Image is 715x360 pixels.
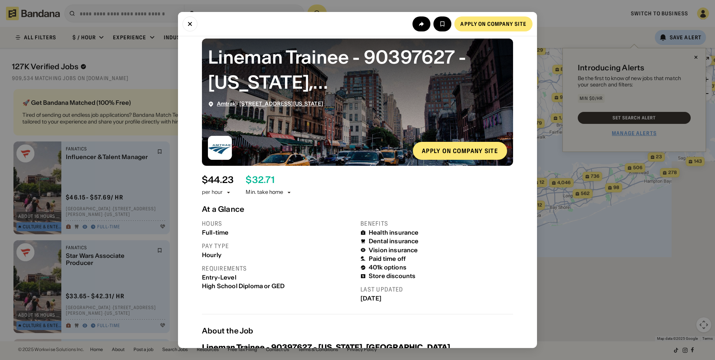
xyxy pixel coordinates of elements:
div: per hour [202,189,223,196]
div: Hourly [202,251,355,259]
div: Apply on company site [422,148,498,154]
img: Amtrak logo [208,136,232,160]
div: Last updated [360,286,513,293]
div: $ 32.71 [246,175,274,186]
span: Amtrak [217,100,236,107]
h3: Lineman Trainee - 90397627 - [US_STATE], [GEOGRAPHIC_DATA] [202,341,450,353]
button: Close [182,16,197,31]
div: High School Diploma or GED [202,283,355,290]
div: Apply on company site [460,21,527,27]
div: Lineman Trainee - 90397627 - New York, NY [208,45,507,95]
div: Store discounts [369,272,415,280]
div: Entry-Level [202,274,355,281]
div: Paid time off [369,255,406,262]
div: · [217,101,323,107]
div: Hours [202,220,355,228]
div: About the Job [202,326,513,335]
div: Min. take home [246,189,292,196]
div: Vision insurance [369,247,418,254]
div: Health insurance [369,229,419,236]
span: [STREET_ADDRESS][US_STATE] [239,100,323,107]
div: [DATE] [360,295,513,302]
div: Dental insurance [369,238,419,245]
div: Requirements [202,265,355,272]
div: At a Glance [202,205,513,214]
div: 401k options [369,264,406,271]
div: Pay type [202,242,355,250]
div: Benefits [360,220,513,228]
div: $ 44.23 [202,175,234,186]
div: Full-time [202,229,355,236]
